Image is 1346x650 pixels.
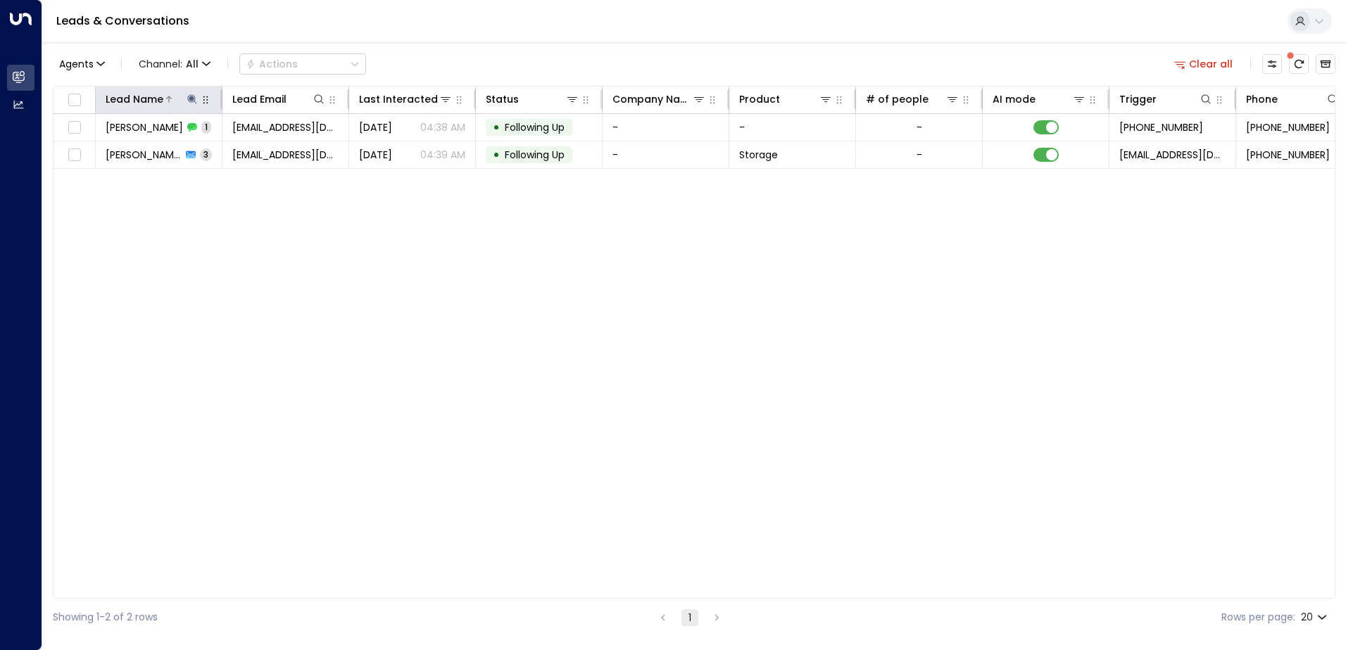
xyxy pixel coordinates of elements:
[359,120,392,134] span: Oct 10, 2025
[65,91,83,109] span: Toggle select all
[65,119,83,136] span: Toggle select row
[359,148,392,162] span: Yesterday
[106,91,199,108] div: Lead Name
[603,114,729,141] td: -
[200,148,212,160] span: 3
[1119,91,1157,108] div: Trigger
[486,91,519,108] div: Status
[106,91,163,108] div: Lead Name
[1316,54,1335,74] button: Archived Leads
[59,59,94,69] span: Agents
[232,148,339,162] span: scoric10@yahoo.co.uk
[612,91,692,108] div: Company Name
[56,13,189,29] a: Leads & Conversations
[1169,54,1239,74] button: Clear all
[493,115,500,139] div: •
[1119,91,1213,108] div: Trigger
[729,114,856,141] td: -
[133,54,216,74] button: Channel:All
[232,91,326,108] div: Lead Email
[239,53,366,75] div: Button group with a nested menu
[106,148,182,162] span: Sacira Coric
[739,148,778,162] span: Storage
[359,91,438,108] div: Last Interacted
[239,53,366,75] button: Actions
[1119,120,1203,134] span: +447786704039
[1289,54,1309,74] span: There are new threads available. Refresh the grid to view the latest updates.
[133,54,216,74] span: Channel:
[505,120,565,134] span: Following Up
[866,91,929,108] div: # of people
[1246,91,1340,108] div: Phone
[420,120,465,134] p: 04:38 AM
[866,91,960,108] div: # of people
[53,54,110,74] button: Agents
[612,91,706,108] div: Company Name
[603,141,729,168] td: -
[232,120,339,134] span: scoric10@yahoo.co.uk
[493,143,500,167] div: •
[1119,148,1226,162] span: leads@space-station.co.uk
[486,91,579,108] div: Status
[106,120,183,134] span: Sacira Coric
[246,58,298,70] div: Actions
[65,146,83,164] span: Toggle select row
[505,148,565,162] span: Following Up
[681,609,698,626] button: page 1
[1301,607,1330,627] div: 20
[917,120,922,134] div: -
[53,610,158,625] div: Showing 1-2 of 2 rows
[739,91,833,108] div: Product
[232,91,287,108] div: Lead Email
[186,58,199,70] span: All
[739,91,780,108] div: Product
[1246,91,1278,108] div: Phone
[201,121,211,133] span: 1
[359,91,453,108] div: Last Interacted
[1246,120,1330,134] span: +447786704039
[1221,610,1295,625] label: Rows per page:
[1262,54,1282,74] button: Customize
[420,148,465,162] p: 04:39 AM
[1246,148,1330,162] span: +447786704039
[993,91,1086,108] div: AI mode
[993,91,1036,108] div: AI mode
[917,148,922,162] div: -
[654,608,726,626] nav: pagination navigation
